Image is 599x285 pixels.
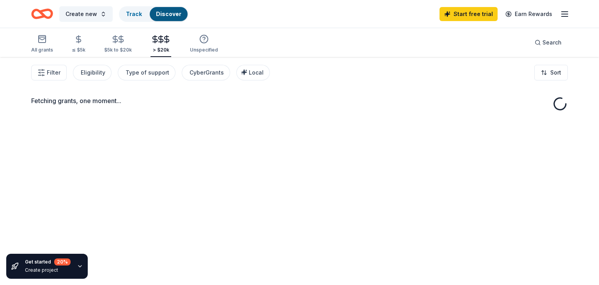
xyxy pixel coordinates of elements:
span: Local [249,69,264,76]
div: $5k to $20k [104,47,132,53]
div: Eligibility [81,68,105,77]
span: Search [542,38,562,47]
span: Filter [47,68,60,77]
button: Create new [59,6,113,22]
span: Sort [550,68,561,77]
a: Discover [156,11,181,17]
div: Type of support [126,68,169,77]
button: Filter [31,65,67,80]
button: Type of support [118,65,175,80]
div: 20 % [54,258,71,265]
div: Create project [25,267,71,273]
button: All grants [31,31,53,57]
div: Fetching grants, one moment... [31,96,568,105]
a: Start free trial [440,7,498,21]
button: ≤ $5k [72,32,85,57]
div: ≤ $5k [72,47,85,53]
button: Unspecified [190,31,218,57]
button: TrackDiscover [119,6,188,22]
button: Sort [534,65,568,80]
button: CyberGrants [182,65,230,80]
button: > $20k [151,32,171,57]
div: Get started [25,258,71,265]
div: > $20k [151,47,171,53]
div: Unspecified [190,47,218,53]
button: Eligibility [73,65,112,80]
span: Create new [66,9,97,19]
div: All grants [31,47,53,53]
button: Search [528,35,568,50]
a: Earn Rewards [501,7,557,21]
div: CyberGrants [190,68,224,77]
button: Local [236,65,270,80]
a: Home [31,5,53,23]
button: $5k to $20k [104,32,132,57]
a: Track [126,11,142,17]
